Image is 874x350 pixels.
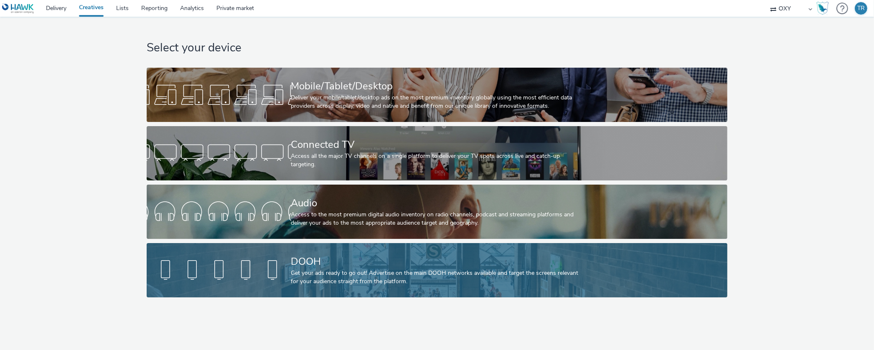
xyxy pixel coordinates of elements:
[291,137,580,152] div: Connected TV
[291,254,580,269] div: DOOH
[291,94,580,111] div: Deliver your mobile/tablet/desktop ads on the most premium inventory globally using the most effi...
[2,3,34,14] img: undefined Logo
[816,2,829,15] img: Hawk Academy
[857,2,865,15] div: TR
[147,68,727,122] a: Mobile/Tablet/DesktopDeliver your mobile/tablet/desktop ads on the most premium inventory globall...
[291,211,580,228] div: Access to the most premium digital audio inventory on radio channels, podcast and streaming platf...
[291,79,580,94] div: Mobile/Tablet/Desktop
[147,126,727,180] a: Connected TVAccess all the major TV channels on a single platform to deliver your TV spots across...
[147,40,727,56] h1: Select your device
[147,185,727,239] a: AudioAccess to the most premium digital audio inventory on radio channels, podcast and streaming ...
[816,2,832,15] a: Hawk Academy
[291,269,580,286] div: Get your ads ready to go out! Advertise on the main DOOH networks available and target the screen...
[147,243,727,297] a: DOOHGet your ads ready to go out! Advertise on the main DOOH networks available and target the sc...
[291,196,580,211] div: Audio
[291,152,580,169] div: Access all the major TV channels on a single platform to deliver your TV spots across live and ca...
